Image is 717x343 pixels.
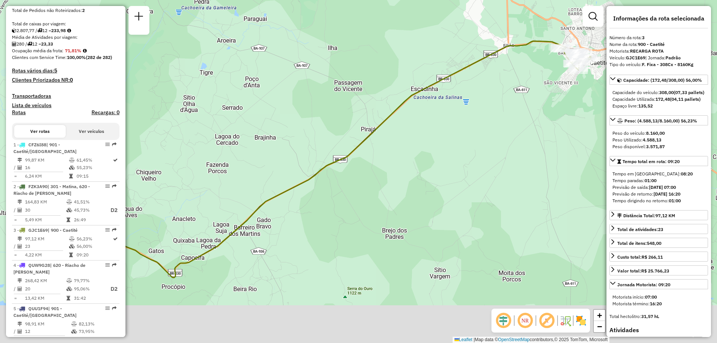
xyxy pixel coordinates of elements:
[559,315,571,327] img: Fluxo de ruas
[646,144,665,149] strong: 3.571,87
[597,322,602,331] span: −
[609,156,708,166] a: Tempo total em rota: 09:20
[66,125,117,138] button: Ver veículos
[18,208,22,212] i: Total de Atividades
[71,322,77,326] i: % de utilização do peso
[494,312,512,330] span: Ocultar deslocamento
[609,252,708,262] a: Custo total:R$ 266,11
[617,254,663,261] div: Custo total:
[76,251,112,259] td: 09:20
[112,184,117,188] em: Rota exportada
[612,177,705,184] div: Tempo paradas:
[646,130,665,136] strong: 8.160,00
[54,67,57,74] strong: 5
[609,86,708,112] div: Capacidade: (172,48/308,00) 56,00%
[69,174,73,178] i: Tempo total em rota
[12,42,16,46] i: Total de Atividades
[612,96,705,103] div: Capacidade Utilizada:
[18,329,22,334] i: Total de Atividades
[649,184,676,190] strong: [DATE] 07:00
[12,54,67,60] span: Clientes com Service Time:
[25,328,71,335] td: 12
[14,125,66,138] button: Ver rotas
[78,328,116,335] td: 73,95%
[69,244,75,249] i: % de utilização da cubagem
[13,184,90,196] span: | 301 - Matina, 620 - Riacho de [PERSON_NAME]
[623,77,702,83] span: Capacidade: (172,48/308,00) 56,00%
[612,300,705,307] div: Motorista término:
[609,48,708,54] div: Motorista:
[18,237,22,241] i: Distância Total
[617,281,670,288] div: Jornada Motorista: 09:20
[13,164,17,171] td: /
[12,27,119,34] div: 2.807,77 / 12 =
[645,55,681,60] span: | Jornada:
[623,159,680,164] span: Tempo total em rota: 09:20
[74,284,103,294] td: 95,06%
[609,291,708,310] div: Jornada Motorista: 09:20
[638,103,653,109] strong: 135,52
[642,62,693,67] strong: F. Fixa - 308Cx - 8160Kg
[617,240,661,247] div: Total de itens:
[37,28,42,33] i: Total de rotas
[609,34,708,41] div: Número da rota:
[76,156,112,164] td: 61,45%
[12,34,119,41] div: Média de Atividades por viagem:
[13,206,17,215] td: /
[25,198,66,206] td: 164,83 KM
[609,265,708,275] a: Valor total:R$ 25.766,23
[626,55,645,60] strong: GJC1E69
[13,294,17,302] td: =
[112,263,117,267] em: Rota exportada
[612,137,705,143] div: Peso Utilizado:
[25,156,69,164] td: 99,87 KM
[66,200,72,204] i: % de utilização do peso
[67,54,86,60] strong: 100,00%
[69,237,75,241] i: % de utilização do peso
[659,90,674,95] strong: 308,00
[13,243,17,250] td: /
[74,198,103,206] td: 41,51%
[25,277,66,284] td: 268,42 KM
[13,284,17,294] td: /
[13,262,86,275] span: 4 -
[609,238,708,248] a: Total de itens:548,00
[609,327,708,334] h4: Atividades
[641,268,669,274] strong: R$ 25.766,23
[594,321,605,332] a: Zoom out
[12,68,119,74] h4: Rotas vários dias:
[25,235,69,243] td: 97,12 KM
[66,218,70,222] i: Tempo total em rota
[112,306,117,311] em: Rota exportada
[681,171,693,177] strong: 08:20
[18,287,22,291] i: Total de Atividades
[25,206,66,215] td: 30
[12,7,119,14] div: Total de Pedidos não Roteirizados:
[25,251,69,259] td: 4,22 KM
[624,118,697,124] span: Peso: (4.588,13/8.160,00) 56,23%
[609,313,708,320] div: Total hectolitro:
[612,103,705,109] div: Espaço livre:
[655,213,675,218] span: 97,12 KM
[74,216,103,224] td: 26:49
[28,142,46,147] span: CFZ6I88
[609,224,708,234] a: Total de atividades:23
[82,7,85,13] strong: 2
[112,142,117,147] em: Rota exportada
[28,262,50,268] span: QUW9G28
[51,28,66,33] strong: 233,98
[13,328,17,335] td: /
[612,191,705,197] div: Previsão de retorno:
[630,48,664,54] strong: RECARGA ROTA
[105,263,110,267] em: Opções
[609,168,708,207] div: Tempo total em rota: 09:20
[91,109,119,116] h4: Recargas: 0
[12,109,26,116] a: Rotas
[650,301,662,306] strong: 16:20
[76,243,112,250] td: 56,00%
[18,244,22,249] i: Total de Atividades
[617,212,675,219] div: Distância Total:
[638,41,665,47] strong: 900 - Caetité
[617,268,669,274] div: Valor total:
